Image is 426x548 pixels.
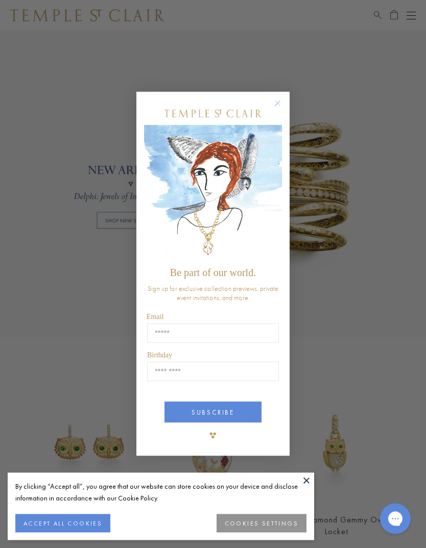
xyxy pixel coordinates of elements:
[276,102,289,115] button: Close dialog
[164,110,262,118] img: Temple St. Clair
[164,402,262,423] button: SUBSCRIBE
[144,125,282,262] img: c4a9eb12-d91a-4d4a-8ee0-386386f4f338.jpeg
[15,481,306,504] div: By clicking “Accept all”, you agree that our website can store cookies on your device and disclos...
[147,324,279,343] input: Email
[375,500,416,538] iframe: Gorgias live chat messenger
[147,313,163,321] span: Email
[217,514,306,533] button: COOKIES SETTINGS
[147,351,172,359] span: Birthday
[15,514,110,533] button: ACCEPT ALL COOKIES
[170,267,256,278] span: Be part of our world.
[148,284,278,302] span: Sign up for exclusive collection previews, private event invitations, and more.
[203,425,223,446] img: TSC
